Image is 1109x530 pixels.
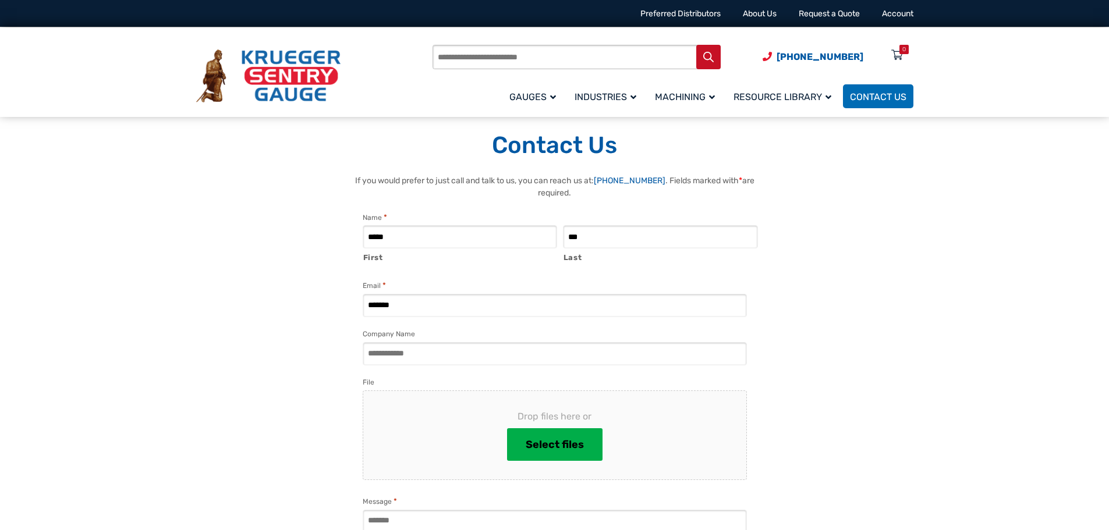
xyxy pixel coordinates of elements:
[727,83,843,110] a: Resource Library
[882,9,913,19] a: Account
[799,9,860,19] a: Request a Quote
[564,249,758,264] label: Last
[196,49,341,103] img: Krueger Sentry Gauge
[594,176,665,186] a: [PHONE_NUMBER]
[363,249,558,264] label: First
[763,49,863,64] a: Phone Number (920) 434-8860
[363,280,386,291] label: Email
[382,410,728,424] span: Drop files here or
[351,175,759,199] p: If you would prefer to just call and talk to us, you can reach us at: . Fields marked with are re...
[502,83,568,110] a: Gauges
[363,376,374,388] label: File
[640,9,721,19] a: Preferred Distributors
[363,328,415,340] label: Company Name
[575,91,636,102] span: Industries
[363,496,397,507] label: Message
[196,131,913,160] h1: Contact Us
[902,45,906,54] div: 0
[509,91,556,102] span: Gauges
[743,9,777,19] a: About Us
[734,91,831,102] span: Resource Library
[363,212,387,223] legend: Name
[655,91,715,102] span: Machining
[568,83,648,110] a: Industries
[850,91,906,102] span: Contact Us
[843,84,913,108] a: Contact Us
[777,51,863,62] span: [PHONE_NUMBER]
[648,83,727,110] a: Machining
[507,428,603,461] button: select files, file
